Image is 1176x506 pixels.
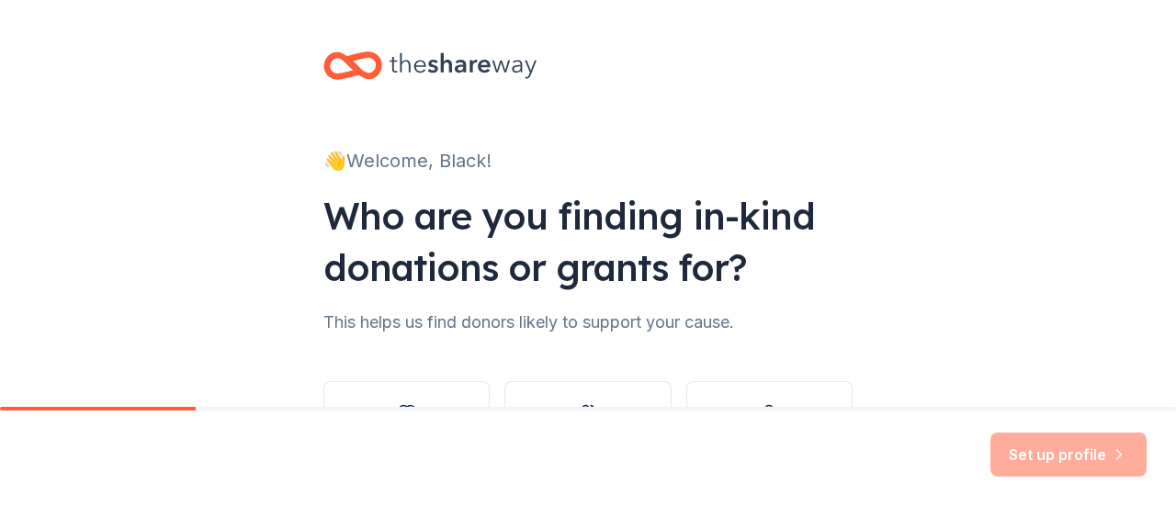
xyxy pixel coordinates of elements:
[323,146,853,175] div: 👋 Welcome, Black!
[323,381,490,469] button: Nonprofit
[504,381,671,469] button: Other group
[686,381,853,469] button: Individual
[323,308,853,337] div: This helps us find donors likely to support your cause.
[323,190,853,293] div: Who are you finding in-kind donations or grants for?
